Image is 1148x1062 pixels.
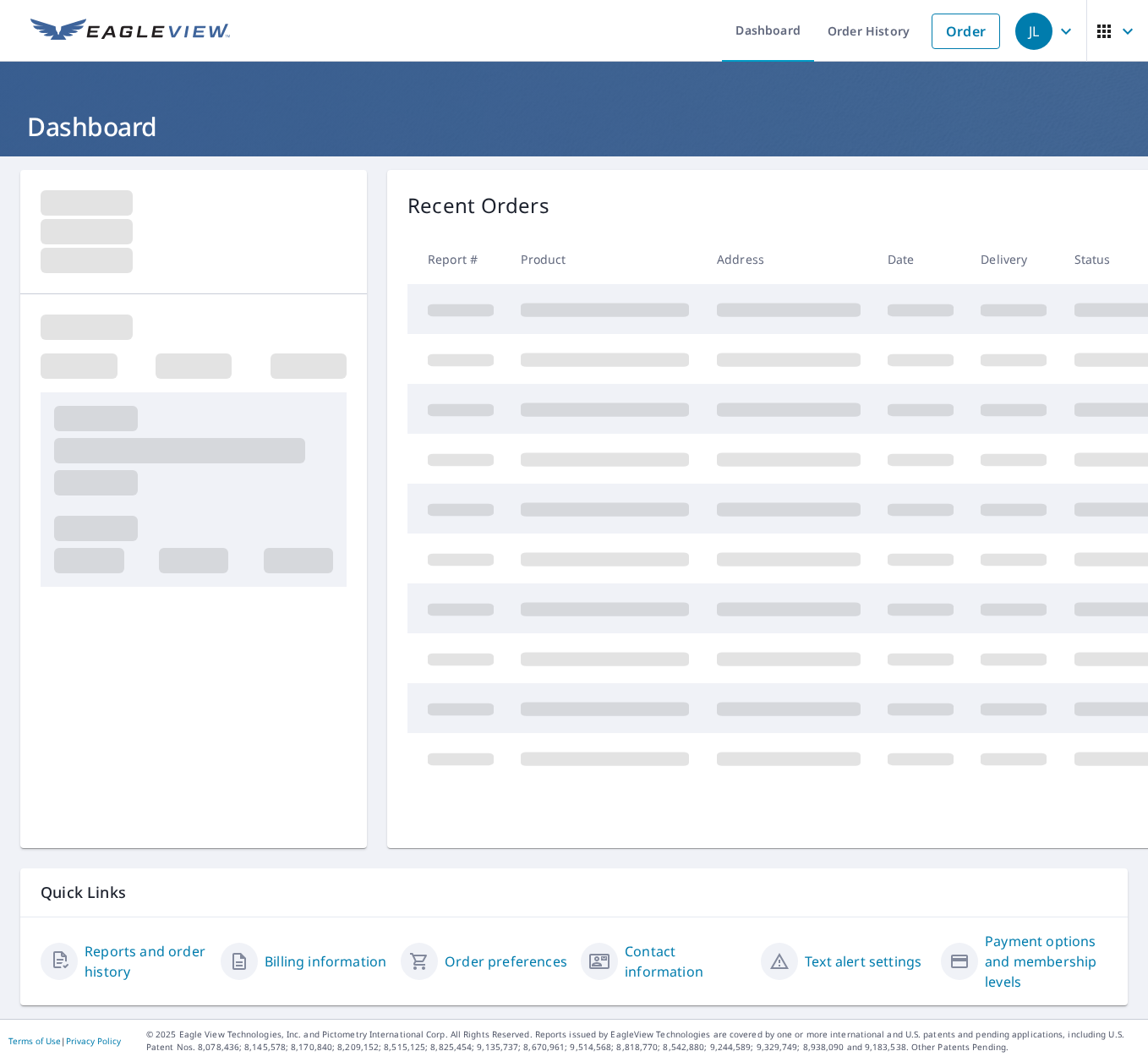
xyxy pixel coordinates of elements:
a: Contact information [625,941,747,982]
a: Privacy Policy [66,1035,121,1047]
div: JL [1015,13,1052,50]
a: Text alert settings [805,951,921,972]
p: Quick Links [41,882,1107,903]
a: Reports and order history [85,941,207,982]
img: EV Logo [30,19,230,44]
a: Billing information [265,951,386,972]
th: Product [507,234,702,284]
th: Delivery [967,234,1060,284]
a: Order [932,14,1000,49]
a: Order preferences [445,951,567,972]
a: Terms of Use [8,1035,61,1047]
th: Report # [407,234,507,284]
p: © 2025 Eagle View Technologies, Inc. and Pictometry International Corp. All Rights Reserved. Repo... [146,1028,1140,1054]
p: | [8,1036,121,1046]
th: Address [703,234,874,284]
h1: Dashboard [20,109,1128,144]
p: Recent Orders [407,190,549,221]
a: Payment options and membership levels [985,931,1107,992]
th: Date [874,234,967,284]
